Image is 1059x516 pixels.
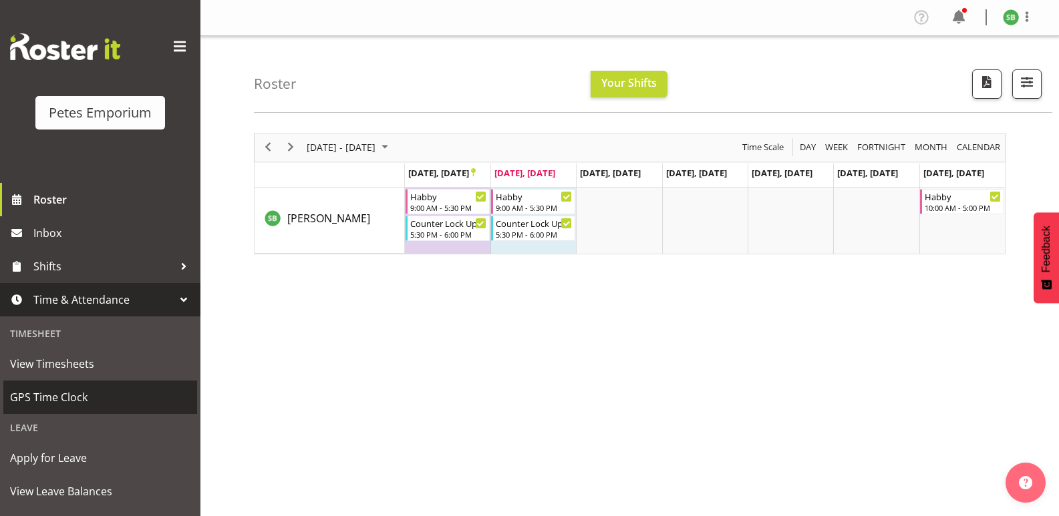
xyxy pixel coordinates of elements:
[741,139,785,156] span: Time Scale
[798,139,818,156] button: Timeline Day
[1019,476,1032,489] img: help-xxl-2.png
[410,202,486,213] div: 9:00 AM - 5:30 PM
[496,216,572,230] div: Counter Lock Up
[955,139,1002,156] span: calendar
[410,229,486,240] div: 5:30 PM - 6:00 PM
[920,189,1004,214] div: Stephanie Burdan"s event - Habby Begin From Sunday, September 28, 2025 at 10:00:00 AM GMT+13:00 E...
[279,134,302,162] div: next period
[491,216,575,241] div: Stephanie Burdan"s event - Counter Lock Up Begin From Tuesday, September 23, 2025 at 5:30:00 PM G...
[3,475,197,508] a: View Leave Balances
[913,139,949,156] span: Month
[496,190,572,203] div: Habby
[601,75,657,90] span: Your Shifts
[33,290,174,310] span: Time & Attendance
[837,167,898,179] span: [DATE], [DATE]
[287,210,370,226] a: [PERSON_NAME]
[49,103,152,123] div: Petes Emporium
[254,76,297,91] h4: Roster
[287,211,370,226] span: [PERSON_NAME]
[254,133,1006,254] div: Timeline Week of September 23, 2025
[410,190,486,203] div: Habby
[580,167,641,179] span: [DATE], [DATE]
[10,387,190,407] span: GPS Time Clock
[491,189,575,214] div: Stephanie Burdan"s event - Habby Begin From Tuesday, September 23, 2025 at 9:00:00 AM GMT+12:00 E...
[1003,9,1019,25] img: stephanie-burden9828.jpg
[305,139,377,156] span: [DATE] - [DATE]
[305,139,394,156] button: September 2025
[257,134,279,162] div: previous period
[955,139,1003,156] button: Month
[405,188,1005,254] table: Timeline Week of September 23, 2025
[410,216,486,230] div: Counter Lock Up
[666,167,727,179] span: [DATE], [DATE]
[259,139,277,156] button: Previous
[3,320,197,347] div: Timesheet
[925,190,1001,203] div: Habby
[925,202,1001,213] div: 10:00 AM - 5:00 PM
[3,441,197,475] a: Apply for Leave
[33,223,194,243] span: Inbox
[10,448,190,468] span: Apply for Leave
[855,139,908,156] button: Fortnight
[913,139,950,156] button: Timeline Month
[282,139,300,156] button: Next
[3,347,197,380] a: View Timesheets
[740,139,786,156] button: Time Scale
[798,139,817,156] span: Day
[3,380,197,414] a: GPS Time Clock
[33,190,194,210] span: Roster
[496,229,572,240] div: 5:30 PM - 6:00 PM
[496,202,572,213] div: 9:00 AM - 5:30 PM
[591,71,667,97] button: Your Shifts
[752,167,812,179] span: [DATE], [DATE]
[923,167,984,179] span: [DATE], [DATE]
[255,188,405,254] td: Stephanie Burdan resource
[1034,212,1059,303] button: Feedback - Show survey
[1012,69,1042,99] button: Filter Shifts
[1040,226,1052,272] span: Feedback
[972,69,1002,99] button: Download a PDF of the roster according to the set date range.
[10,354,190,374] span: View Timesheets
[406,189,490,214] div: Stephanie Burdan"s event - Habby Begin From Monday, September 22, 2025 at 9:00:00 AM GMT+12:00 En...
[10,481,190,501] span: View Leave Balances
[494,167,555,179] span: [DATE], [DATE]
[406,216,490,241] div: Stephanie Burdan"s event - Counter Lock Up Begin From Monday, September 22, 2025 at 5:30:00 PM GM...
[10,33,120,60] img: Rosterit website logo
[3,414,197,441] div: Leave
[824,139,849,156] span: Week
[856,139,907,156] span: Fortnight
[408,167,476,179] span: [DATE], [DATE]
[33,256,174,276] span: Shifts
[302,134,396,162] div: September 22 - 28, 2025
[823,139,851,156] button: Timeline Week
